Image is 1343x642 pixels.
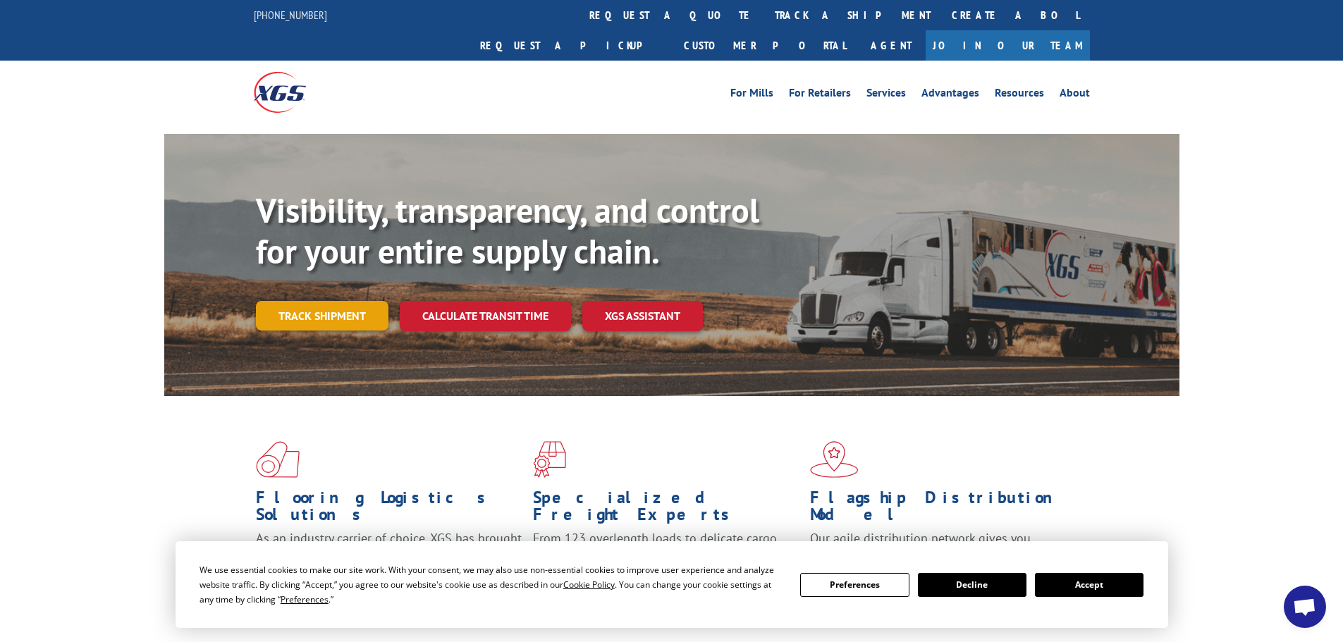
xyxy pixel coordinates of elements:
a: Agent [857,30,926,61]
img: xgs-icon-flagship-distribution-model-red [810,441,859,478]
h1: Flagship Distribution Model [810,489,1077,530]
div: Open chat [1284,586,1326,628]
a: XGS ASSISTANT [582,301,703,331]
p: From 123 overlength loads to delicate cargo, our experienced staff knows the best way to move you... [533,530,799,593]
a: Customer Portal [673,30,857,61]
img: xgs-icon-focused-on-flooring-red [533,441,566,478]
button: Decline [918,573,1026,597]
a: Calculate transit time [400,301,571,331]
a: Request a pickup [470,30,673,61]
a: Resources [995,87,1044,103]
span: Our agile distribution network gives you nationwide inventory management on demand. [810,530,1069,563]
a: For Mills [730,87,773,103]
span: Preferences [281,593,329,605]
a: Track shipment [256,301,388,331]
a: About [1060,87,1090,103]
img: xgs-icon-total-supply-chain-intelligence-red [256,441,300,478]
span: As an industry carrier of choice, XGS has brought innovation and dedication to flooring logistics... [256,530,522,580]
a: For Retailers [789,87,851,103]
a: Services [866,87,906,103]
button: Accept [1035,573,1143,597]
h1: Flooring Logistics Solutions [256,489,522,530]
span: Cookie Policy [563,579,615,591]
a: [PHONE_NUMBER] [254,8,327,22]
a: Advantages [921,87,979,103]
div: We use essential cookies to make our site work. With your consent, we may also use non-essential ... [200,562,783,607]
a: Join Our Team [926,30,1090,61]
h1: Specialized Freight Experts [533,489,799,530]
b: Visibility, transparency, and control for your entire supply chain. [256,188,759,273]
button: Preferences [800,573,909,597]
div: Cookie Consent Prompt [176,541,1168,628]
